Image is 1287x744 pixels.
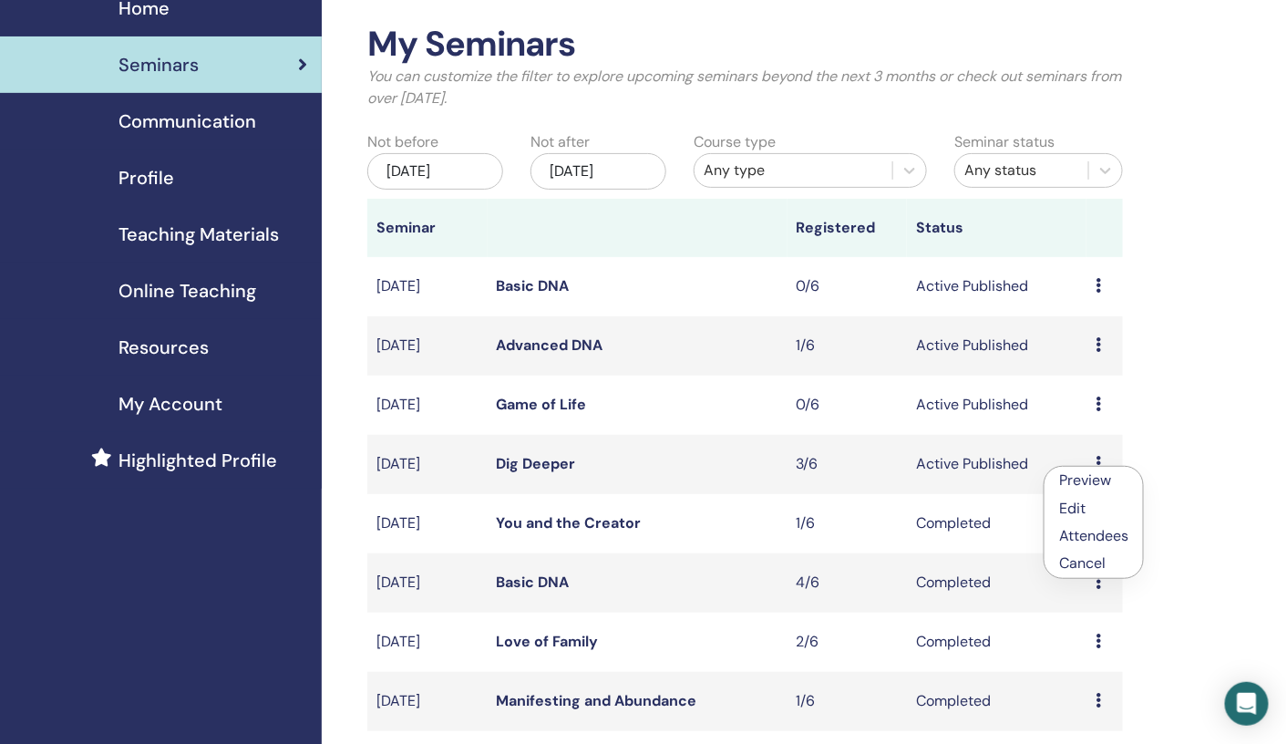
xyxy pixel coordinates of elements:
span: Resources [118,334,209,361]
h2: My Seminars [367,24,1123,66]
a: Attendees [1059,526,1128,545]
th: Registered [788,199,908,257]
td: 4/6 [788,553,908,613]
td: [DATE] [367,672,488,731]
span: Highlighted Profile [118,447,277,474]
div: Any type [704,160,883,181]
div: Open Intercom Messenger [1225,682,1269,726]
span: Profile [118,164,174,191]
p: Cancel [1059,553,1128,574]
a: Game of Life [497,395,587,414]
a: Basic DNA [497,276,570,295]
p: You can customize the filter to explore upcoming seminars beyond the next 3 months or check out s... [367,66,1123,109]
td: [DATE] [367,316,488,376]
a: You and the Creator [497,513,642,532]
td: [DATE] [367,553,488,613]
span: My Account [118,390,222,418]
span: Seminars [118,51,199,78]
div: [DATE] [367,153,503,190]
td: [DATE] [367,376,488,435]
a: Advanced DNA [497,336,603,355]
td: Completed [907,553,1086,613]
td: [DATE] [367,494,488,553]
td: Active Published [907,257,1086,316]
a: Preview [1059,470,1111,490]
td: 2/6 [788,613,908,672]
th: Seminar [367,199,488,257]
span: Communication [118,108,256,135]
td: Active Published [907,316,1086,376]
span: Online Teaching [118,277,256,305]
div: [DATE] [530,153,666,190]
td: 1/6 [788,494,908,553]
a: Basic DNA [497,573,570,592]
td: 0/6 [788,257,908,316]
td: [DATE] [367,613,488,672]
span: Teaching Materials [118,221,279,248]
a: Manifesting and Abundance [497,691,697,710]
td: [DATE] [367,435,488,494]
a: Edit [1059,499,1086,518]
td: Active Published [907,376,1086,435]
td: Completed [907,672,1086,731]
td: Completed [907,494,1086,553]
label: Seminar status [954,131,1055,153]
label: Not before [367,131,438,153]
td: 0/6 [788,376,908,435]
td: 3/6 [788,435,908,494]
a: Love of Family [497,632,599,651]
label: Not after [530,131,590,153]
td: 1/6 [788,316,908,376]
div: Any status [964,160,1079,181]
td: Completed [907,613,1086,672]
label: Course type [694,131,776,153]
a: Dig Deeper [497,454,576,473]
td: [DATE] [367,257,488,316]
td: 1/6 [788,672,908,731]
td: Active Published [907,435,1086,494]
th: Status [907,199,1086,257]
